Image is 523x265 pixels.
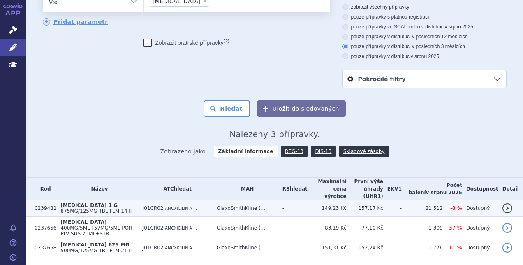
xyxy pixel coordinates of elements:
[383,178,402,200] th: EKV1
[56,178,138,200] th: Název
[311,146,336,157] a: DIS-13
[213,217,278,239] td: GlaxoSmithKline (...
[402,200,443,217] td: 21 512
[257,100,346,117] button: Uložit do sledovaných
[143,39,229,47] label: Zobrazit bratrské přípravky
[343,70,506,88] a: Pokročilé filtry
[214,146,278,157] strong: Základní informace
[308,239,347,256] td: 151,31 Kč
[278,239,308,256] td: -
[339,146,389,157] a: Skladové zásoby
[165,206,197,211] span: AMOXICILIN A ...
[160,146,208,157] span: Zobrazeno jako:
[347,217,383,239] td: 77,10 Kč
[347,200,383,217] td: 157,17 Kč
[447,244,462,251] span: -11 %
[462,178,498,200] th: Dostupnost
[502,203,512,213] a: detail
[308,217,347,239] td: 83,19 Kč
[165,246,197,250] span: AMOXICILIN A ...
[278,178,308,200] th: RS
[139,178,213,200] th: ATC
[347,239,383,256] td: 152,24 Kč
[447,225,462,231] span: -37 %
[308,200,347,217] td: 149,23 Kč
[143,205,164,211] span: J01CR02
[204,100,250,117] button: Hledat
[143,225,164,231] span: J01CR02
[462,239,498,256] td: Dostupný
[342,43,507,50] label: pouze přípravky v distribuci v posledních 3 měsících
[342,4,507,10] label: zobrazit všechny přípravky
[30,239,56,256] td: 0237658
[224,38,229,44] abbr: (?)
[30,178,56,200] th: Kód
[60,208,132,214] span: 875MG/125MG TBL FLM 14 II
[450,205,462,211] span: -8 %
[462,200,498,217] td: Dostupný
[444,24,473,30] span: v srpnu 2025
[383,239,402,256] td: -
[60,242,129,248] span: [MEDICAL_DATA] 625 MG
[43,18,108,26] a: Přidat parametr
[229,129,320,139] span: Nalezeny 3 přípravky.
[213,178,278,200] th: MAH
[278,200,308,217] td: -
[342,23,507,30] label: pouze přípravky ve SCAU nebo v distribuci
[213,200,278,217] td: GlaxoSmithKline (...
[60,248,132,253] span: 500MG/125MG TBL FLM 21 II
[342,33,507,40] label: pouze přípravky v distribuci v posledních 12 měsících
[498,178,523,200] th: Detail
[347,178,383,200] th: První výše úhrady (UHR1)
[426,190,462,195] span: v srpnu 2025
[402,239,443,256] td: 1 776
[308,178,347,200] th: Maximální cena výrobce
[402,217,443,239] td: 1 309
[342,14,507,20] label: pouze přípravky s platnou registrací
[342,53,507,60] label: pouze přípravky v distribuci
[290,186,308,192] del: hledat
[213,239,278,256] td: GlaxoSmithKline (...
[281,146,308,157] a: REG-13
[278,217,308,239] td: -
[411,53,439,59] span: v srpnu 2025
[462,217,498,239] td: Dostupný
[60,219,106,225] span: [MEDICAL_DATA]
[383,200,402,217] td: -
[290,186,308,192] a: vyhledávání neobsahuje žádnou platnou referenční skupinu
[30,200,56,217] td: 0239481
[402,178,462,200] th: Počet balení
[502,223,512,233] a: detail
[60,225,132,237] span: 400MG/5ML+57MG/5ML POR PLV SUS 70ML+STŘ
[383,217,402,239] td: -
[30,217,56,239] td: 0237656
[174,186,192,192] a: hledat
[502,243,512,253] a: detail
[165,226,197,230] span: AMOXICILIN A ...
[60,202,118,208] span: [MEDICAL_DATA] 1 G
[143,245,164,251] span: J01CR02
